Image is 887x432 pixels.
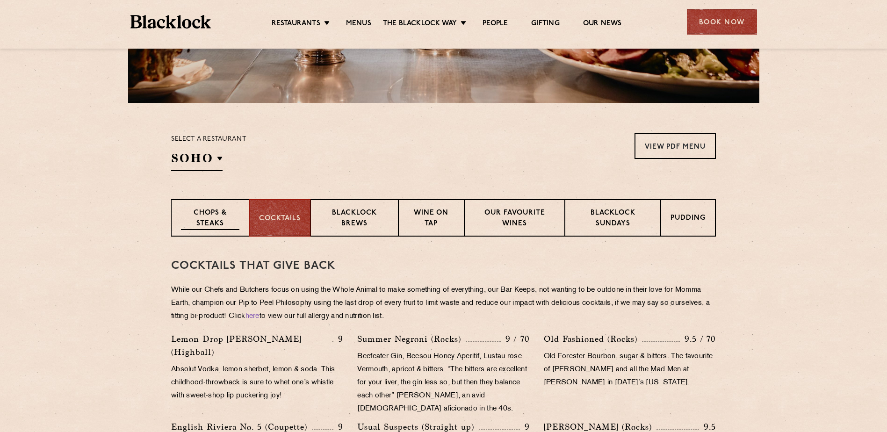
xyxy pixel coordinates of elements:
p: Old Forester Bourbon, sugar & bitters. The favourite of [PERSON_NAME] and all the Mad Men at [PER... [544,350,716,389]
p: 9 / 70 [501,333,530,345]
h2: SOHO [171,150,223,171]
a: Restaurants [272,19,320,29]
p: Beefeater Gin, Beesou Honey Aperitif, Lustau rose Vermouth, apricot & bitters. “The bitters are e... [357,350,529,416]
p: 9.5 / 70 [680,333,716,345]
p: Cocktails [259,214,301,224]
a: Menus [346,19,371,29]
a: here [245,313,260,320]
p: Pudding [671,213,706,225]
p: Blacklock Sundays [575,208,651,230]
img: BL_Textured_Logo-footer-cropped.svg [130,15,211,29]
div: Book Now [687,9,757,35]
p: Select a restaurant [171,133,246,145]
p: Lemon Drop [PERSON_NAME] (Highball) [171,332,332,359]
h3: Cocktails That Give Back [171,260,716,272]
p: Summer Negroni (Rocks) [357,332,466,346]
a: View PDF Menu [635,133,716,159]
p: Chops & Steaks [181,208,239,230]
p: 9 [333,333,343,345]
p: Wine on Tap [408,208,454,230]
p: Old Fashioned (Rocks) [544,332,642,346]
a: People [483,19,508,29]
p: Blacklock Brews [320,208,389,230]
p: While our Chefs and Butchers focus on using the Whole Animal to make something of everything, our... [171,284,716,323]
a: Our News [583,19,622,29]
a: The Blacklock Way [383,19,457,29]
a: Gifting [531,19,559,29]
p: Our favourite wines [474,208,555,230]
p: Absolut Vodka, lemon sherbet, lemon & soda. This childhood-throwback is sure to whet one’s whistl... [171,363,343,403]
